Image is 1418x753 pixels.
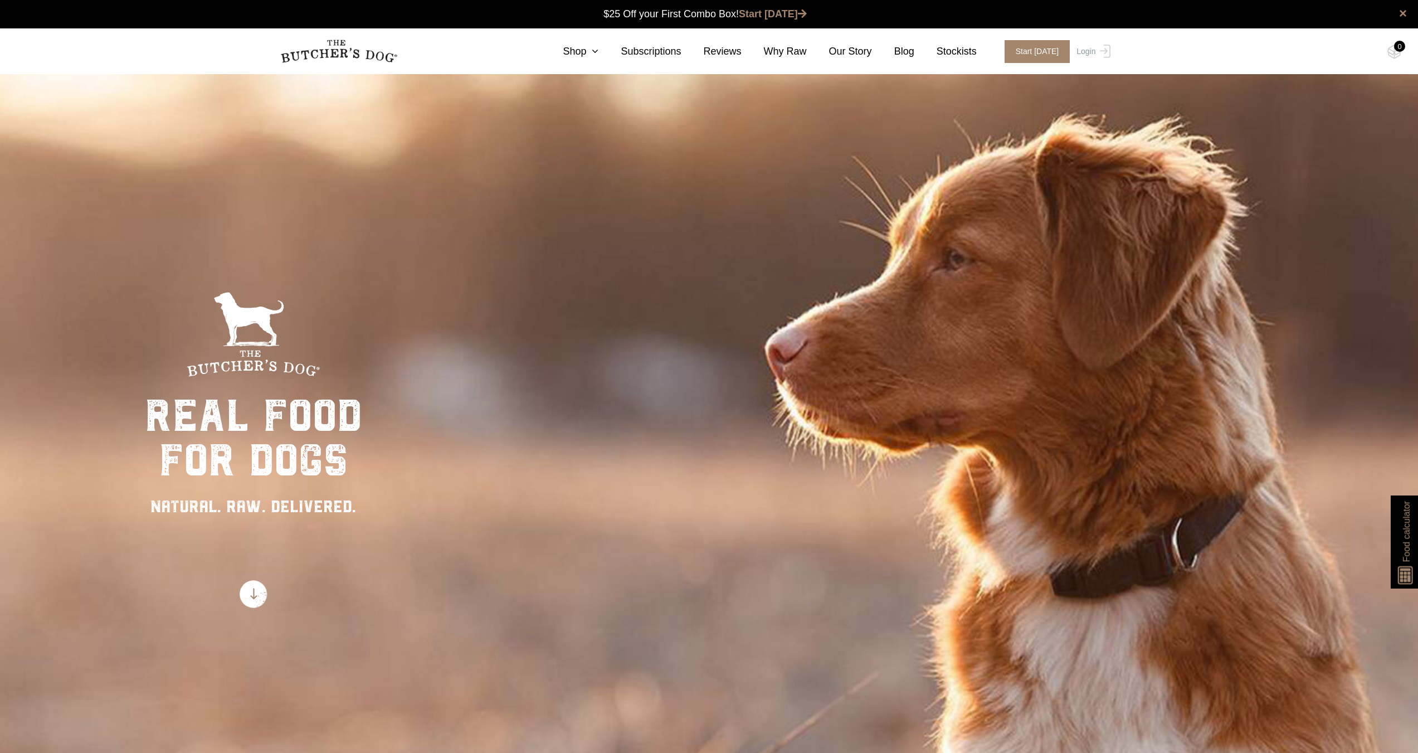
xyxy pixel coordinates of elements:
[1387,45,1401,59] img: TBD_Cart-Empty.png
[1005,40,1070,63] span: Start [DATE]
[1394,41,1405,52] div: 0
[1400,501,1413,562] span: Food calculator
[742,44,807,59] a: Why Raw
[145,494,362,519] div: NATURAL. RAW. DELIVERED.
[145,393,362,483] div: real food for dogs
[872,44,914,59] a: Blog
[1074,40,1110,63] a: Login
[914,44,977,59] a: Stockists
[993,40,1074,63] a: Start [DATE]
[1399,7,1407,20] a: close
[540,44,598,59] a: Shop
[598,44,681,59] a: Subscriptions
[681,44,742,59] a: Reviews
[739,8,807,20] a: Start [DATE]
[807,44,872,59] a: Our Story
